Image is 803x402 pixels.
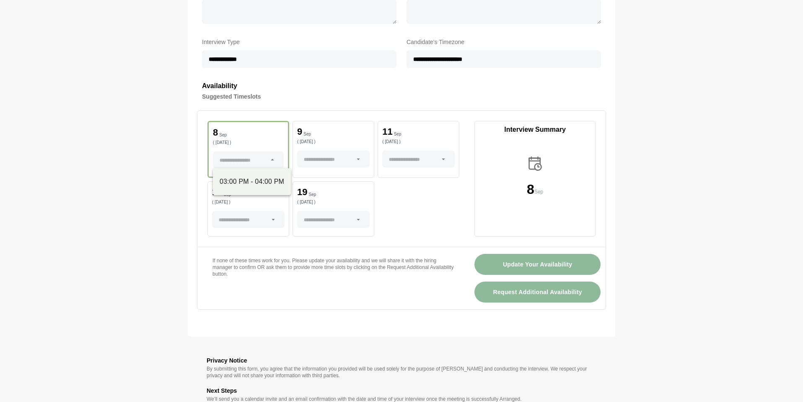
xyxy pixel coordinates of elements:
p: ( [DATE] ) [382,140,455,144]
img: calender [526,155,544,172]
h4: Suggested Timeslots [202,91,601,102]
p: 17 [212,188,222,197]
p: Sep [303,132,311,136]
p: ( [DATE] ) [297,140,370,144]
p: 19 [297,188,307,197]
p: 8 [527,183,534,196]
p: ( [DATE] ) [213,141,284,145]
div: 03:00 PM - 04:00 PM [220,177,284,187]
label: Interview Type [202,37,396,47]
p: Interview Summary [475,125,595,135]
button: Update Your Availability [474,254,601,275]
p: If none of these times work for you. Please update your availability and we will share it with th... [212,257,454,277]
p: Sep [394,132,401,136]
p: Sep [219,133,227,137]
p: 11 [382,127,392,136]
p: 9 [297,127,302,136]
p: 8 [213,128,218,137]
p: By submitting this form, you agree that the information you provided will be used solely for the ... [207,365,596,379]
p: ( [DATE] ) [297,200,370,204]
p: Sep [309,193,316,197]
button: Request Additional Availability [474,282,601,303]
p: ( [DATE] ) [212,200,285,204]
h3: Privacy Notice [207,355,596,365]
label: Candidate's Timezone [407,37,601,47]
h3: Availability [202,81,601,91]
p: Sep [534,188,543,196]
h3: Next Steps [207,386,596,396]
